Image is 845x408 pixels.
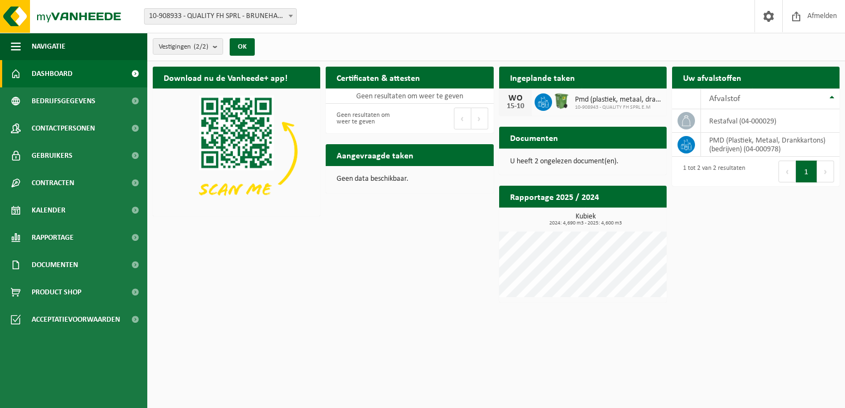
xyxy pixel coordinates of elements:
[153,38,223,55] button: Vestigingen(2/2)
[701,133,840,157] td: PMD (Plastiek, Metaal, Drankkartons) (bedrijven) (04-000978)
[326,88,493,104] td: Geen resultaten om weer te geven
[32,142,73,169] span: Gebruikers
[672,67,752,88] h2: Uw afvalstoffen
[510,158,656,165] p: U heeft 2 ongelezen document(en).
[32,60,73,87] span: Dashboard
[678,159,745,184] div: 1 tot 2 van 2 resultaten
[499,67,586,88] h2: Ingeplande taken
[337,175,482,183] p: Geen data beschikbaar.
[326,67,431,88] h2: Certificaten & attesten
[701,109,840,133] td: restafval (04-000029)
[230,38,255,56] button: OK
[575,104,661,111] span: 10-908943 - QUALITY FH SPRL E.M
[32,169,74,197] span: Contracten
[505,213,667,226] h3: Kubiek
[585,207,666,229] a: Bekijk rapportage
[32,87,95,115] span: Bedrijfsgegevens
[32,33,65,60] span: Navigatie
[778,161,796,182] button: Previous
[194,43,208,50] count: (2/2)
[153,67,298,88] h2: Download nu de Vanheede+ app!
[499,186,610,207] h2: Rapportage 2025 / 2024
[499,127,569,148] h2: Documenten
[817,161,834,182] button: Next
[552,92,571,110] img: WB-0370-HPE-GN-50
[144,8,297,25] span: 10-908933 - QUALITY FH SPRL - BRUNEHAUT
[145,9,296,24] span: 10-908933 - QUALITY FH SPRL - BRUNEHAUT
[505,94,526,103] div: WO
[709,94,740,103] span: Afvalstof
[505,221,667,226] span: 2024: 4,690 m3 - 2025: 4,600 m3
[32,251,78,279] span: Documenten
[32,224,74,251] span: Rapportage
[32,306,120,333] span: Acceptatievoorwaarden
[796,161,817,182] button: 1
[32,279,81,306] span: Product Shop
[153,88,320,214] img: Download de VHEPlus App
[32,115,95,142] span: Contactpersonen
[32,197,65,224] span: Kalender
[331,107,404,131] div: Geen resultaten om weer te geven
[471,108,488,129] button: Next
[575,96,661,104] span: Pmd (plastiek, metaal, drankkartons) (bedrijven)
[159,39,208,55] span: Vestigingen
[326,144,424,165] h2: Aangevraagde taken
[505,103,526,110] div: 15-10
[454,108,471,129] button: Previous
